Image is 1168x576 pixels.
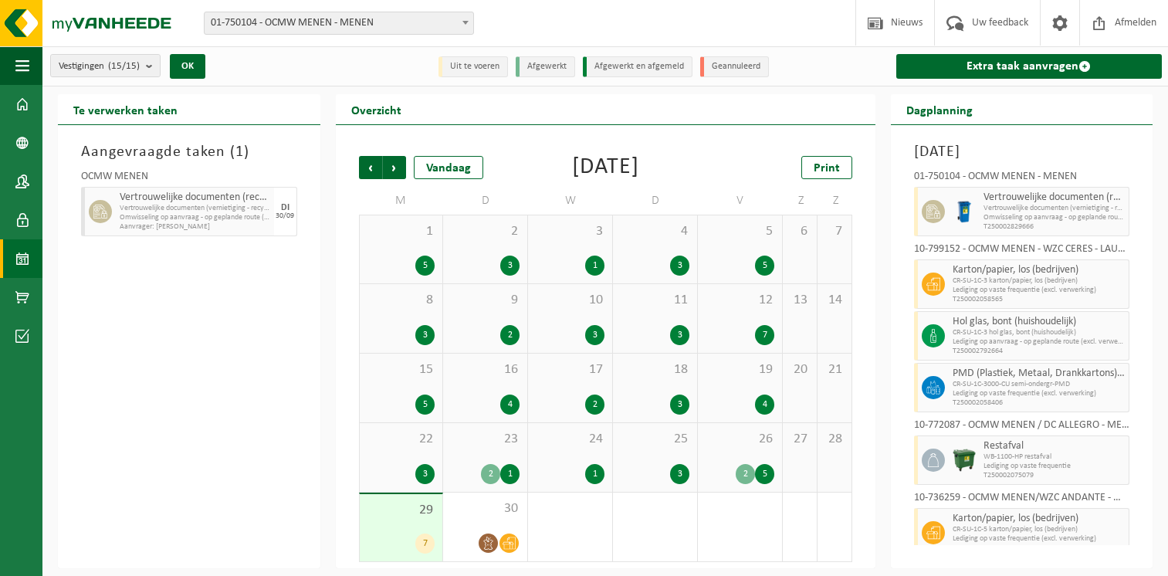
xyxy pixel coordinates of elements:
[536,223,604,240] span: 3
[81,141,297,164] h3: Aangevraagde taken ( )
[670,464,689,484] div: 3
[896,54,1163,79] a: Extra taak aanvragen
[953,449,976,472] img: WB-1100-HPE-GN-04
[443,187,528,215] td: D
[983,204,1126,213] span: Vertrouwelijke documenten (vernietiging - recyclage)
[953,316,1126,328] span: Hol glas, bont (huishoudelijk)
[791,431,809,448] span: 27
[81,171,297,187] div: OCMW MENEN
[367,361,435,378] span: 15
[536,292,604,309] span: 10
[621,292,689,309] span: 11
[359,156,382,179] span: Vorige
[983,222,1126,232] span: T250002829666
[108,61,140,71] count: (15/15)
[336,94,417,124] h2: Overzicht
[825,431,844,448] span: 28
[438,56,508,77] li: Uit te voeren
[204,12,474,35] span: 01-750104 - OCMW MENEN - MENEN
[621,361,689,378] span: 18
[670,395,689,415] div: 3
[583,56,692,77] li: Afgewerkt en afgemeld
[755,464,774,484] div: 5
[736,464,755,484] div: 2
[415,325,435,345] div: 3
[791,223,809,240] span: 6
[120,222,270,232] span: Aanvrager: [PERSON_NAME]
[451,431,520,448] span: 23
[953,264,1126,276] span: Karton/papier, los (bedrijven)
[755,325,774,345] div: 7
[953,380,1126,389] span: CR-SU-1C-3000-CU semi-ondergr-PMD
[585,464,604,484] div: 1
[818,187,852,215] td: Z
[700,56,769,77] li: Geannuleerd
[706,361,774,378] span: 19
[953,513,1126,525] span: Karton/papier, los (bedrijven)
[953,276,1126,286] span: CR-SU-1C-3 karton/papier, los (bedrijven)
[825,292,844,309] span: 14
[914,420,1130,435] div: 10-772087 - OCMW MENEN / DC ALLEGRO - MENEN
[791,292,809,309] span: 13
[235,144,244,160] span: 1
[367,292,435,309] span: 8
[58,94,193,124] h2: Te verwerken taken
[528,187,613,215] td: W
[983,471,1126,480] span: T250002075079
[572,156,639,179] div: [DATE]
[481,464,500,484] div: 2
[359,187,444,215] td: M
[120,191,270,204] span: Vertrouwelijke documenten (recyclage)
[814,162,840,174] span: Print
[8,542,258,576] iframe: chat widget
[59,55,140,78] span: Vestigingen
[621,431,689,448] span: 25
[706,223,774,240] span: 5
[914,171,1130,187] div: 01-750104 - OCMW MENEN - MENEN
[670,256,689,276] div: 3
[953,337,1126,347] span: Lediging op aanvraag - op geplande route (excl. verwerking)
[500,325,520,345] div: 2
[891,94,988,124] h2: Dagplanning
[415,534,435,554] div: 7
[516,56,575,77] li: Afgewerkt
[415,395,435,415] div: 5
[914,141,1130,164] h3: [DATE]
[500,395,520,415] div: 4
[801,156,852,179] a: Print
[953,200,976,223] img: WB-0240-HPE-BE-09
[367,431,435,448] span: 22
[983,191,1126,204] span: Vertrouwelijke documenten (recyclage)
[983,213,1126,222] span: Omwisseling op aanvraag - op geplande route (incl. verwerking)
[415,464,435,484] div: 3
[613,187,698,215] td: D
[953,295,1126,304] span: T250002058565
[536,431,604,448] span: 24
[706,292,774,309] span: 12
[953,286,1126,295] span: Lediging op vaste frequentie (excl. verwerking)
[953,534,1126,544] span: Lediging op vaste frequentie (excl. verwerking)
[585,325,604,345] div: 3
[621,223,689,240] span: 4
[451,223,520,240] span: 2
[451,361,520,378] span: 16
[953,368,1126,380] span: PMD (Plastiek, Metaal, Drankkartons) (bedrijven)
[500,464,520,484] div: 1
[983,462,1126,471] span: Lediging op vaste frequentie
[500,256,520,276] div: 3
[170,54,205,79] button: OK
[367,223,435,240] span: 1
[451,292,520,309] span: 9
[383,156,406,179] span: Volgende
[953,398,1126,408] span: T250002058406
[585,256,604,276] div: 1
[755,256,774,276] div: 5
[536,361,604,378] span: 17
[825,223,844,240] span: 7
[50,54,161,77] button: Vestigingen(15/15)
[983,452,1126,462] span: WB-1100-HP restafval
[983,440,1126,452] span: Restafval
[120,213,270,222] span: Omwisseling op aanvraag - op geplande route (incl. verwerking)
[755,395,774,415] div: 4
[783,187,818,215] td: Z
